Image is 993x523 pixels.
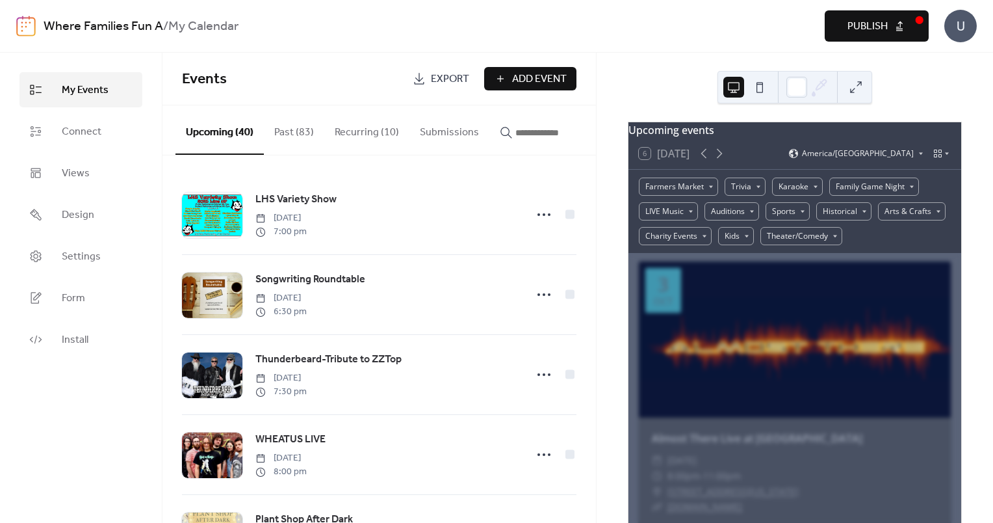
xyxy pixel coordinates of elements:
[19,197,142,232] a: Design
[264,105,324,154] button: Past (83)
[62,166,90,181] span: Views
[255,272,365,288] span: Songwriting Roundtable
[255,451,307,465] span: [DATE]
[409,105,489,154] button: Submissions
[255,225,307,239] span: 7:00 pm
[44,14,163,39] a: Where Families Fun A
[255,192,337,208] span: LHS Variety Show
[512,72,567,87] span: Add Event
[255,211,307,225] span: [DATE]
[255,465,307,479] span: 8:00 pm
[825,10,929,42] button: Publish
[802,150,914,157] span: America/[GEOGRAPHIC_DATA]
[19,322,142,357] a: Install
[182,65,227,94] span: Events
[168,14,239,39] b: My Calendar
[703,468,741,484] span: 11:00pm
[16,16,36,36] img: logo
[19,280,142,315] a: Form
[175,105,264,155] button: Upcoming (40)
[324,105,409,154] button: Recurring (10)
[62,291,85,306] span: Form
[255,351,402,368] a: Thunderbeard-Tribute to ZZTop
[431,72,469,87] span: Export
[667,500,742,513] a: [DOMAIN_NAME]
[403,67,479,90] a: Export
[255,385,307,399] span: 7:30 pm
[62,332,88,348] span: Install
[19,72,142,107] a: My Events
[652,453,662,468] div: ​
[652,468,662,484] div: ​
[62,249,101,265] span: Settings
[652,484,662,500] div: ​
[628,122,961,138] div: Upcoming events
[19,155,142,191] a: Views
[667,468,700,484] span: 8:00pm
[652,499,662,515] div: ​
[847,19,888,34] span: Publish
[700,468,703,484] span: -
[255,432,326,448] span: WHEATUS LIVE
[62,83,109,98] span: My Events
[255,271,365,288] a: Songwriting Roundtable
[654,297,673,306] div: Oct
[667,453,697,468] span: [DATE]
[255,291,307,305] span: [DATE]
[19,114,142,149] a: Connect
[19,239,142,274] a: Settings
[255,431,326,448] a: WHEATUS LIVE
[163,14,168,39] b: /
[62,208,94,223] span: Design
[484,67,576,90] button: Add Event
[667,484,799,500] a: [STREET_ADDRESS][US_STATE]
[255,191,337,208] a: LHS Variety Show
[255,352,402,368] span: Thunderbeard-Tribute to ZZTop
[255,371,307,385] span: [DATE]
[658,275,669,294] div: 3
[255,305,307,319] span: 6:30 pm
[652,431,862,446] a: Almost There Live at [GEOGRAPHIC_DATA]
[62,124,101,140] span: Connect
[944,10,977,42] div: U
